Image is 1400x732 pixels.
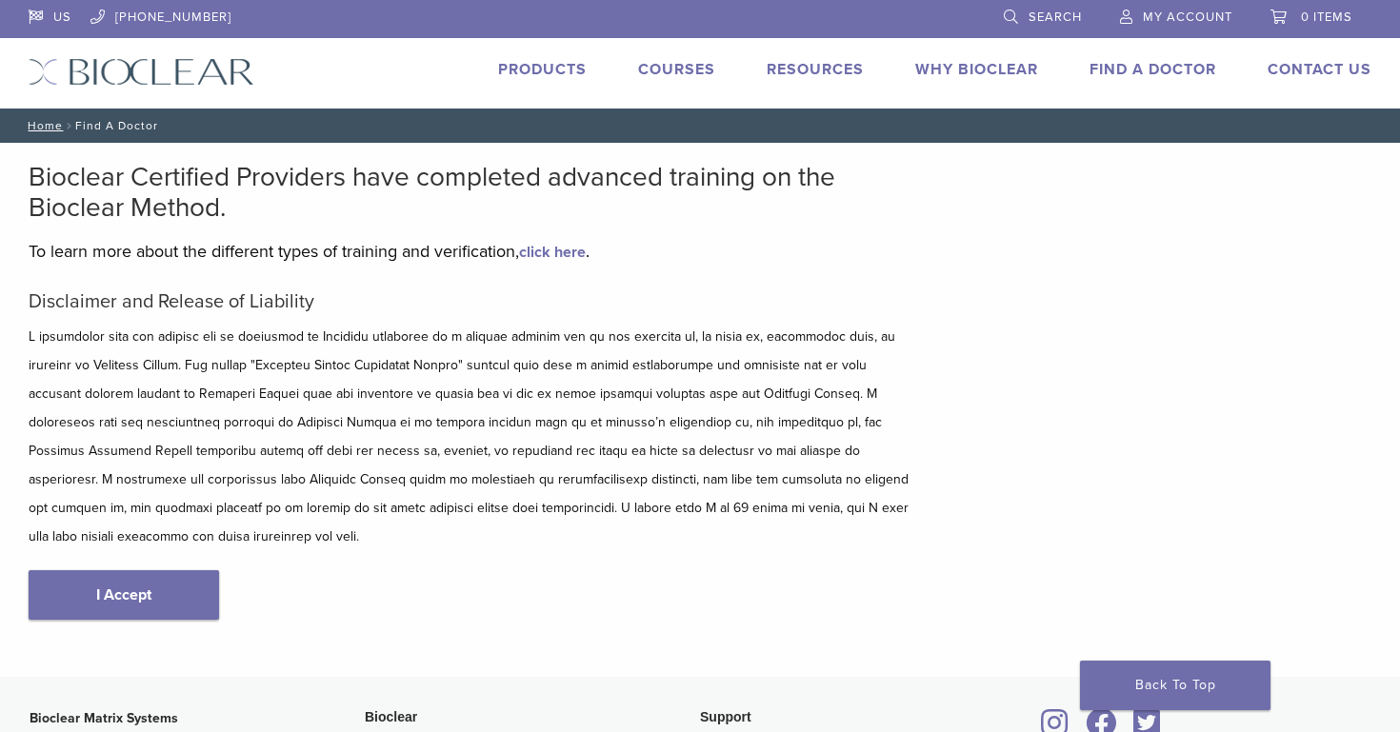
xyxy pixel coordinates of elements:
a: Why Bioclear [915,60,1038,79]
a: Products [498,60,587,79]
a: Back To Top [1080,661,1270,710]
a: I Accept [29,570,219,620]
p: L ipsumdolor sita con adipisc eli se doeiusmod te Incididu utlaboree do m aliquae adminim ven qu ... [29,323,914,551]
span: / [63,121,75,130]
img: Bioclear [29,58,254,86]
span: My Account [1143,10,1232,25]
a: Courses [638,60,715,79]
p: To learn more about the different types of training and verification, . [29,237,914,266]
a: Contact Us [1268,60,1371,79]
a: Find A Doctor [1090,60,1216,79]
span: 0 items [1301,10,1352,25]
span: Bioclear [365,709,417,724]
a: click here [519,243,586,262]
span: Search [1029,10,1082,25]
strong: Bioclear Matrix Systems [30,710,178,726]
a: Home [22,119,63,132]
span: Support [700,709,751,724]
nav: Find A Doctor [14,109,1386,143]
a: Resources [767,60,864,79]
h5: Disclaimer and Release of Liability [29,290,914,313]
h2: Bioclear Certified Providers have completed advanced training on the Bioclear Method. [29,162,914,223]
